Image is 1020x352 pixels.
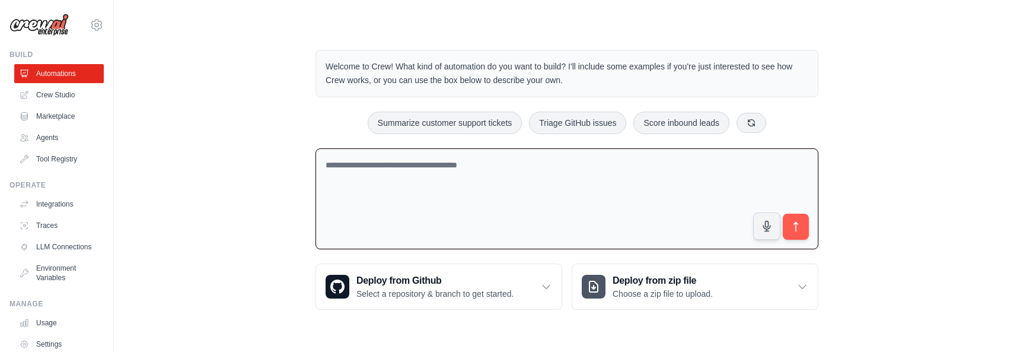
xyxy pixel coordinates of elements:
[984,243,993,252] button: Close walkthrough
[613,274,713,288] h3: Deploy from zip file
[14,128,104,147] a: Agents
[802,246,827,255] span: Step 1
[633,112,729,134] button: Score inbound leads
[793,259,977,275] h3: Create an automation
[14,259,104,287] a: Environment Variables
[961,295,1020,352] iframe: Chat Widget
[9,14,69,36] img: Logo
[14,107,104,126] a: Marketplace
[356,288,514,300] p: Select a repository & branch to get started.
[14,216,104,235] a: Traces
[368,112,522,134] button: Summarize customer support tickets
[9,299,104,309] div: Manage
[613,288,713,300] p: Choose a zip file to upload.
[14,313,104,332] a: Usage
[356,274,514,288] h3: Deploy from Github
[793,280,977,318] p: Describe the automation you want to build, select an example option, or use the microphone to spe...
[529,112,626,134] button: Triage GitHub issues
[14,237,104,256] a: LLM Connections
[326,60,808,87] p: Welcome to Crew! What kind of automation do you want to build? I'll include some examples if you'...
[14,85,104,104] a: Crew Studio
[9,180,104,190] div: Operate
[14,195,104,214] a: Integrations
[961,295,1020,352] div: Widget chat
[14,150,104,169] a: Tool Registry
[14,64,104,83] a: Automations
[9,50,104,59] div: Build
